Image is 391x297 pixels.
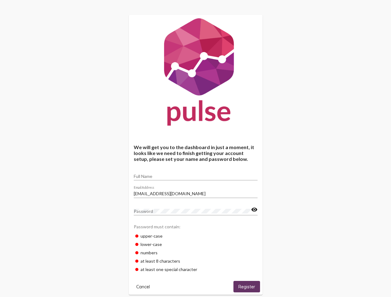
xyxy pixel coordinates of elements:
[129,15,263,132] img: Pulse For Good Logo
[238,284,255,290] span: Register
[136,284,150,290] span: Cancel
[134,144,258,162] h4: We will get you to the dashboard in just a moment, it looks like we need to finish getting your a...
[134,265,258,273] div: at least one special character
[134,221,258,232] div: Password must contain:
[134,240,258,248] div: lower-case
[233,281,260,292] button: Register
[134,257,258,265] div: at least 8 characters
[134,232,258,240] div: upper-case
[134,248,258,257] div: numbers
[131,281,155,292] button: Cancel
[251,206,258,213] mat-icon: visibility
